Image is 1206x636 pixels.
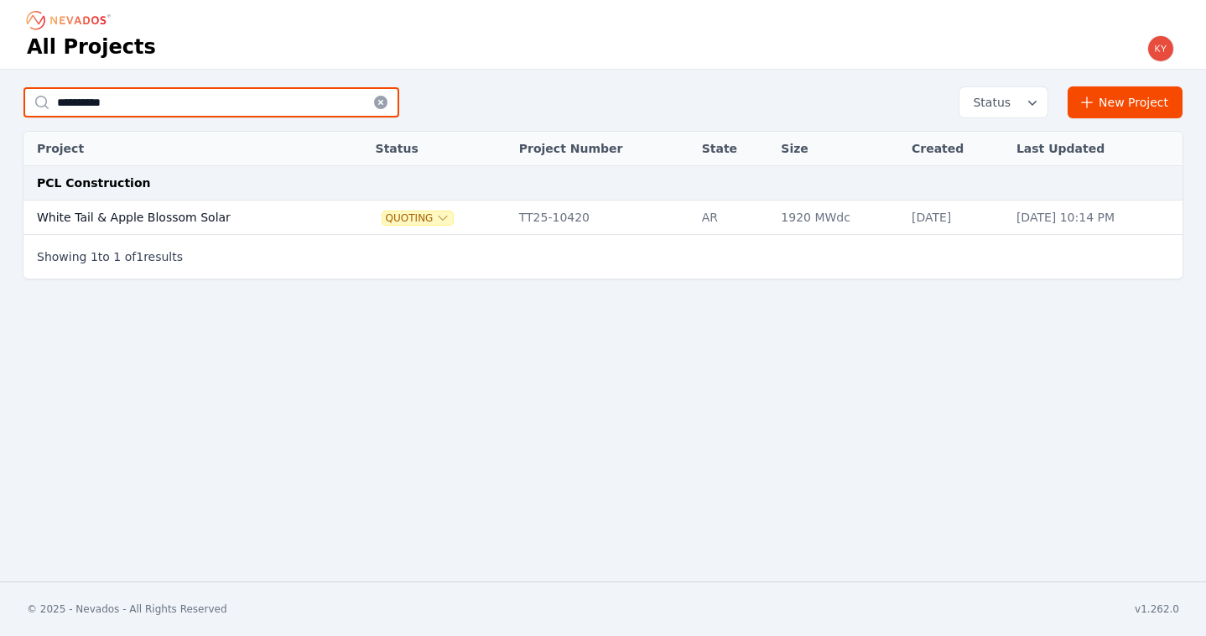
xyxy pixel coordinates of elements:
button: Quoting [382,211,454,225]
span: 1 [113,250,121,263]
tr: White Tail & Apple Blossom SolarQuotingTT25-10420AR1920 MWdc[DATE][DATE] 10:14 PM [23,201,1183,235]
p: Showing to of results [37,248,183,265]
div: v1.262.0 [1135,602,1179,616]
td: White Tail & Apple Blossom Solar [23,201,341,235]
th: Status [367,132,511,166]
span: 1 [136,250,143,263]
img: kyle.macdougall@nevados.solar [1147,35,1174,62]
h1: All Projects [27,34,156,60]
td: PCL Construction [23,166,1183,201]
th: State [694,132,773,166]
th: Size [772,132,903,166]
td: TT25-10420 [511,201,694,235]
th: Project [23,132,341,166]
td: 1920 MWdc [772,201,903,235]
td: [DATE] [903,201,1008,235]
td: [DATE] 10:14 PM [1008,201,1183,235]
span: 1 [91,250,98,263]
nav: Breadcrumb [27,7,116,34]
div: © 2025 - Nevados - All Rights Reserved [27,602,227,616]
a: New Project [1068,86,1183,118]
th: Project Number [511,132,694,166]
td: AR [694,201,773,235]
th: Created [903,132,1008,166]
span: Status [966,94,1011,111]
th: Last Updated [1008,132,1183,166]
button: Status [959,87,1047,117]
